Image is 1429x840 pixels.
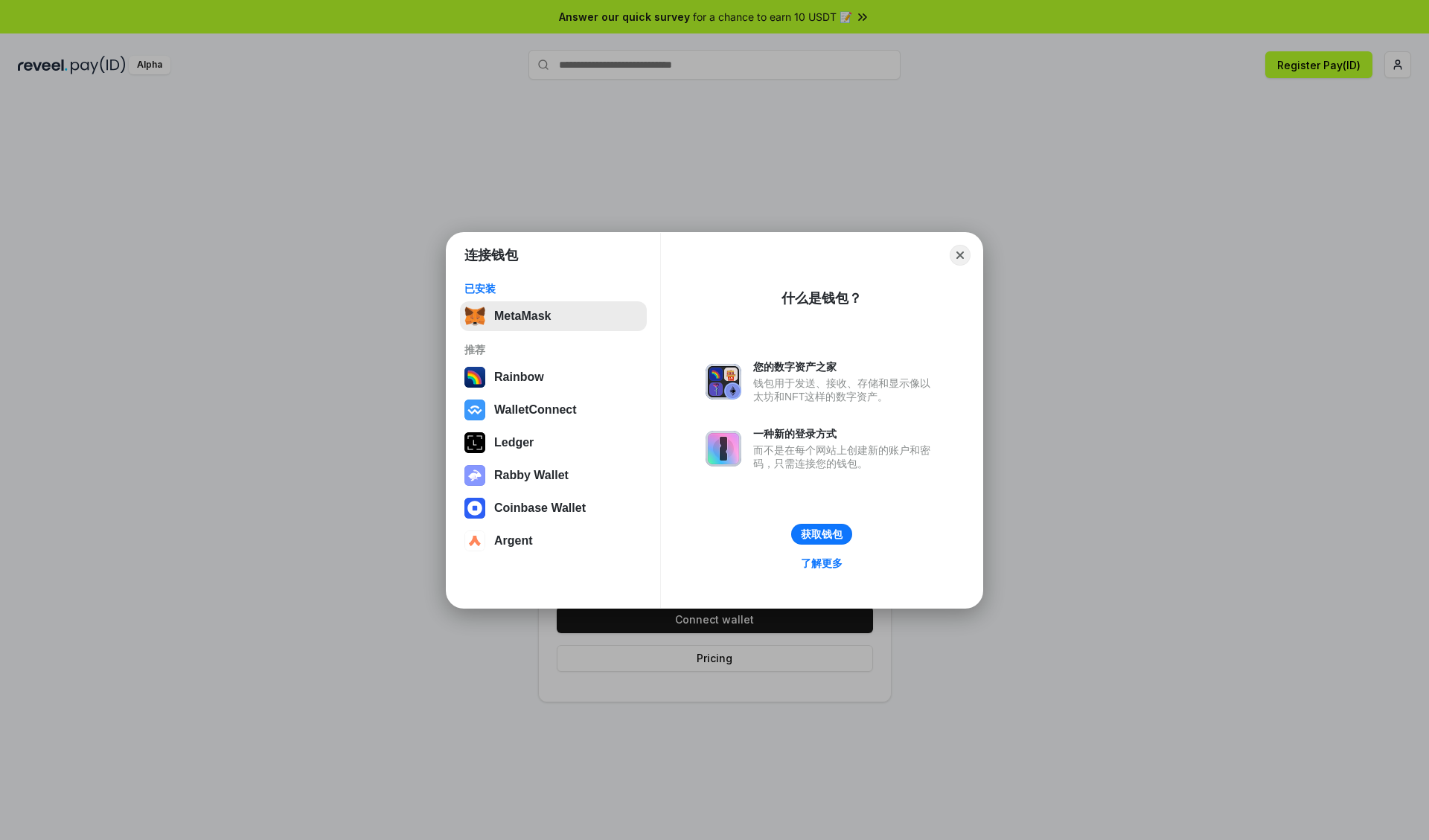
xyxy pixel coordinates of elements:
[494,469,569,482] div: Rabby Wallet
[494,403,577,417] div: WalletConnect
[460,362,647,392] button: Rainbow
[464,465,485,486] img: svg+xml,%3Csvg%20xmlns%3D%22http%3A%2F%2Fwww.w3.org%2F2000%2Fsvg%22%20fill%3D%22none%22%20viewBox...
[464,367,485,388] img: svg+xml,%3Csvg%20width%3D%22120%22%20height%3D%22120%22%20viewBox%3D%220%200%20120%20120%22%20fil...
[460,461,647,490] button: Rabby Wallet
[706,431,741,467] img: svg+xml,%3Csvg%20xmlns%3D%22http%3A%2F%2Fwww.w3.org%2F2000%2Fsvg%22%20fill%3D%22none%22%20viewBox...
[464,400,485,420] img: svg+xml,%3Csvg%20width%3D%2228%22%20height%3D%2228%22%20viewBox%3D%220%200%2028%2028%22%20fill%3D...
[464,530,485,551] img: svg+xml,%3Csvg%20width%3D%2228%22%20height%3D%2228%22%20viewBox%3D%220%200%2028%2028%22%20fill%3D...
[464,432,485,453] img: svg+xml,%3Csvg%20xmlns%3D%22http%3A%2F%2Fwww.w3.org%2F2000%2Fsvg%22%20width%3D%2228%22%20height%3...
[464,306,485,327] img: svg+xml,%3Csvg%20fill%3D%22none%22%20height%3D%2233%22%20viewBox%3D%220%200%2035%2033%22%20width%...
[753,443,938,470] div: 而不是在每个网站上创建新的账户和密码，只需连接您的钱包。
[494,436,534,449] div: Ledger
[464,343,642,356] div: 推荐
[464,498,485,519] img: svg+xml,%3Csvg%20width%3D%2228%22%20height%3D%2228%22%20viewBox%3D%220%200%2028%2028%22%20fill%3D...
[494,371,544,384] div: Rainbow
[460,493,647,523] button: Coinbase Wallet
[792,554,851,573] a: 了解更多
[753,427,938,440] div: 一种新的登录方式
[950,245,971,266] button: Close
[460,395,647,425] button: WalletConnect
[460,428,647,458] button: Ledger
[460,301,647,331] button: MetaMask
[464,246,518,264] h1: 连接钱包
[753,360,938,373] div: 您的数字资产之家
[460,526,647,556] button: Argent
[494,310,551,323] div: MetaMask
[801,528,843,541] div: 获取钱包
[464,282,642,295] div: 已安装
[781,289,862,307] div: 什么是钱包？
[494,534,533,548] div: Argent
[791,524,852,545] button: 获取钱包
[801,557,843,570] div: 了解更多
[706,364,741,400] img: svg+xml,%3Csvg%20xmlns%3D%22http%3A%2F%2Fwww.w3.org%2F2000%2Fsvg%22%20fill%3D%22none%22%20viewBox...
[494,501,586,515] div: Coinbase Wallet
[753,376,938,403] div: 钱包用于发送、接收、存储和显示像以太坊和NFT这样的数字资产。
